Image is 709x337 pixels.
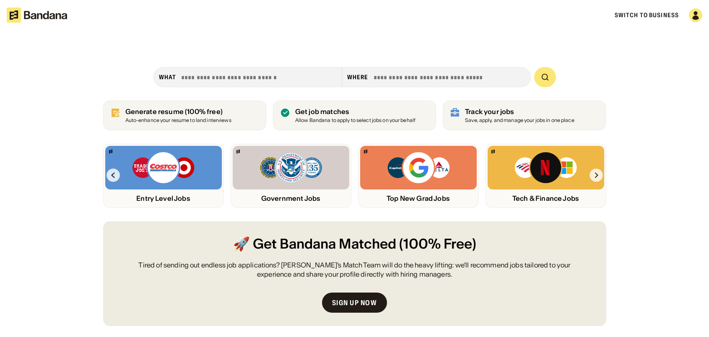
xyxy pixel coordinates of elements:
[465,118,574,123] div: Save, apply, and manage your jobs in one place
[125,108,231,116] div: Generate resume
[7,8,67,23] img: Bandana logotype
[233,235,396,254] span: 🚀 Get Bandana Matched
[236,150,240,153] img: Bandana logo
[488,194,604,202] div: Tech & Finance Jobs
[295,118,416,123] div: Allow Bandana to apply to select jobs on your behalf
[491,150,495,153] img: Bandana logo
[103,144,224,208] a: Bandana logoTrader Joe’s, Costco, Target logosEntry Level Jobs
[514,151,577,184] img: Bank of America, Netflix, Microsoft logos
[443,101,606,130] a: Track your jobs Save, apply, and manage your jobs in one place
[360,194,477,202] div: Top New Grad Jobs
[465,108,574,116] div: Track your jobs
[159,73,176,81] div: what
[231,144,351,208] a: Bandana logoFBI, DHS, MWRD logosGovernment Jobs
[259,151,323,184] img: FBI, DHS, MWRD logos
[486,144,606,208] a: Bandana logoBank of America, Netflix, Microsoft logosTech & Finance Jobs
[103,101,266,130] a: Generate resume (100% free)Auto-enhance your resume to land interviews
[105,194,222,202] div: Entry Level Jobs
[273,101,436,130] a: Get job matches Allow Bandana to apply to select jobs on your behalf
[332,299,377,306] div: Sign up now
[132,151,195,184] img: Trader Joe’s, Costco, Target logos
[106,168,120,182] img: Left Arrow
[347,73,369,81] div: Where
[364,150,367,153] img: Bandana logo
[358,144,479,208] a: Bandana logoCapital One, Google, Delta logosTop New Grad Jobs
[185,107,223,116] span: (100% free)
[109,150,112,153] img: Bandana logo
[233,194,349,202] div: Government Jobs
[295,108,416,116] div: Get job matches
[399,235,476,254] span: (100% Free)
[590,168,603,182] img: Right Arrow
[615,11,679,19] a: Switch to Business
[322,293,387,313] a: Sign up now
[123,260,586,279] div: Tired of sending out endless job applications? [PERSON_NAME]’s Match Team will do the heavy lifti...
[387,151,450,184] img: Capital One, Google, Delta logos
[125,118,231,123] div: Auto-enhance your resume to land interviews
